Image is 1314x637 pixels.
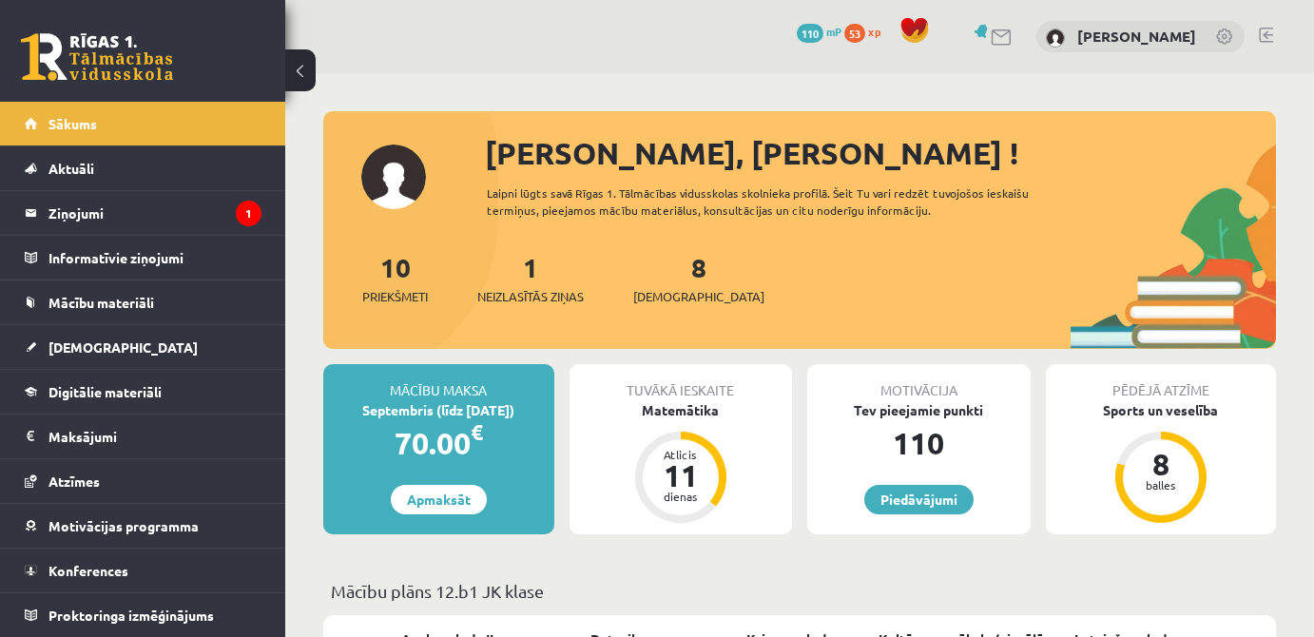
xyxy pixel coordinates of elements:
span: xp [868,24,880,39]
span: 53 [844,24,865,43]
div: balles [1132,479,1189,491]
span: Konferences [48,562,128,579]
a: Digitālie materiāli [25,370,261,414]
a: Rīgas 1. Tālmācības vidusskola [21,33,173,81]
span: [DEMOGRAPHIC_DATA] [48,338,198,356]
a: 10Priekšmeti [362,250,428,306]
a: 53 xp [844,24,890,39]
div: 11 [652,460,709,491]
a: Sports un veselība 8 balles [1046,400,1277,526]
img: Anna Elizabete Aužele [1046,29,1065,48]
div: 110 [807,420,1031,466]
a: Mācību materiāli [25,280,261,324]
a: Proktoringa izmēģinājums [25,593,261,637]
div: Motivācija [807,364,1031,400]
span: Sākums [48,115,97,132]
a: Informatīvie ziņojumi [25,236,261,280]
a: [PERSON_NAME] [1077,27,1196,46]
legend: Maksājumi [48,415,261,458]
span: mP [826,24,841,39]
div: Pēdējā atzīme [1046,364,1277,400]
div: Mācību maksa [323,364,554,400]
a: Atzīmes [25,459,261,503]
span: Aktuāli [48,160,94,177]
a: Aktuāli [25,146,261,190]
span: [DEMOGRAPHIC_DATA] [633,287,764,306]
a: [DEMOGRAPHIC_DATA] [25,325,261,369]
div: 8 [1132,449,1189,479]
div: Laipni lūgts savā Rīgas 1. Tālmācības vidusskolas skolnieka profilā. Šeit Tu vari redzēt tuvojošo... [487,184,1058,219]
legend: Ziņojumi [48,191,261,235]
div: Atlicis [652,449,709,460]
a: 110 mP [797,24,841,39]
span: Digitālie materiāli [48,383,162,400]
span: 110 [797,24,823,43]
a: Ziņojumi1 [25,191,261,235]
div: [PERSON_NAME], [PERSON_NAME] ! [485,130,1276,176]
div: Sports un veselība [1046,400,1277,420]
a: Konferences [25,549,261,592]
span: € [471,418,483,446]
span: Motivācijas programma [48,517,199,534]
legend: Informatīvie ziņojumi [48,236,261,280]
span: Mācību materiāli [48,294,154,311]
a: Apmaksāt [391,485,487,514]
span: Priekšmeti [362,287,428,306]
span: Atzīmes [48,473,100,490]
span: Neizlasītās ziņas [477,287,584,306]
a: Matemātika Atlicis 11 dienas [570,400,793,526]
a: Piedāvājumi [864,485,974,514]
div: dienas [652,491,709,502]
i: 1 [236,201,261,226]
a: Maksājumi [25,415,261,458]
div: 70.00 [323,420,554,466]
div: Tev pieejamie punkti [807,400,1031,420]
div: Tuvākā ieskaite [570,364,793,400]
span: Proktoringa izmēģinājums [48,607,214,624]
a: 8[DEMOGRAPHIC_DATA] [633,250,764,306]
a: Motivācijas programma [25,504,261,548]
a: 1Neizlasītās ziņas [477,250,584,306]
div: Septembris (līdz [DATE]) [323,400,554,420]
div: Matemātika [570,400,793,420]
p: Mācību plāns 12.b1 JK klase [331,578,1268,604]
a: Sākums [25,102,261,145]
